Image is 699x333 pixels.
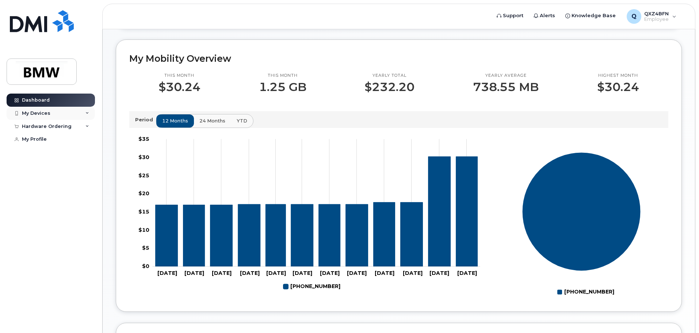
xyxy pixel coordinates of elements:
[259,80,306,94] p: 1.25 GB
[540,12,555,19] span: Alerts
[199,117,225,124] span: 24 months
[522,152,641,271] g: Series
[572,12,616,19] span: Knowledge Base
[138,172,149,178] tspan: $25
[138,154,149,160] tspan: $30
[473,80,539,94] p: 738.55 MB
[631,12,637,21] span: Q
[156,156,478,266] g: 864-991-7951
[622,9,681,24] div: QXZ4BFN
[528,8,560,23] a: Alerts
[237,117,247,124] span: YTD
[259,73,306,79] p: This month
[184,270,204,276] tspan: [DATE]
[347,270,367,276] tspan: [DATE]
[473,73,539,79] p: Yearly average
[212,270,232,276] tspan: [DATE]
[138,226,149,233] tspan: $10
[283,280,340,293] g: Legend
[667,301,694,328] iframe: Messenger Launcher
[158,80,200,94] p: $30.24
[135,116,156,123] p: Period
[597,73,639,79] p: Highest month
[364,80,415,94] p: $232.20
[429,270,449,276] tspan: [DATE]
[644,11,669,16] span: QXZ4BFN
[138,190,149,197] tspan: $20
[644,16,669,22] span: Employee
[320,270,340,276] tspan: [DATE]
[522,152,641,298] g: Chart
[293,270,312,276] tspan: [DATE]
[142,263,149,269] tspan: $0
[129,53,668,64] h2: My Mobility Overview
[240,270,260,276] tspan: [DATE]
[138,136,149,142] tspan: $35
[597,80,639,94] p: $30.24
[403,270,423,276] tspan: [DATE]
[375,270,394,276] tspan: [DATE]
[142,245,149,251] tspan: $5
[157,270,177,276] tspan: [DATE]
[266,270,286,276] tspan: [DATE]
[503,12,523,19] span: Support
[138,136,480,293] g: Chart
[158,73,200,79] p: This month
[557,286,614,298] g: Legend
[560,8,621,23] a: Knowledge Base
[138,208,149,215] tspan: $15
[364,73,415,79] p: Yearly total
[492,8,528,23] a: Support
[283,280,340,293] g: 864-991-7951
[457,270,477,276] tspan: [DATE]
